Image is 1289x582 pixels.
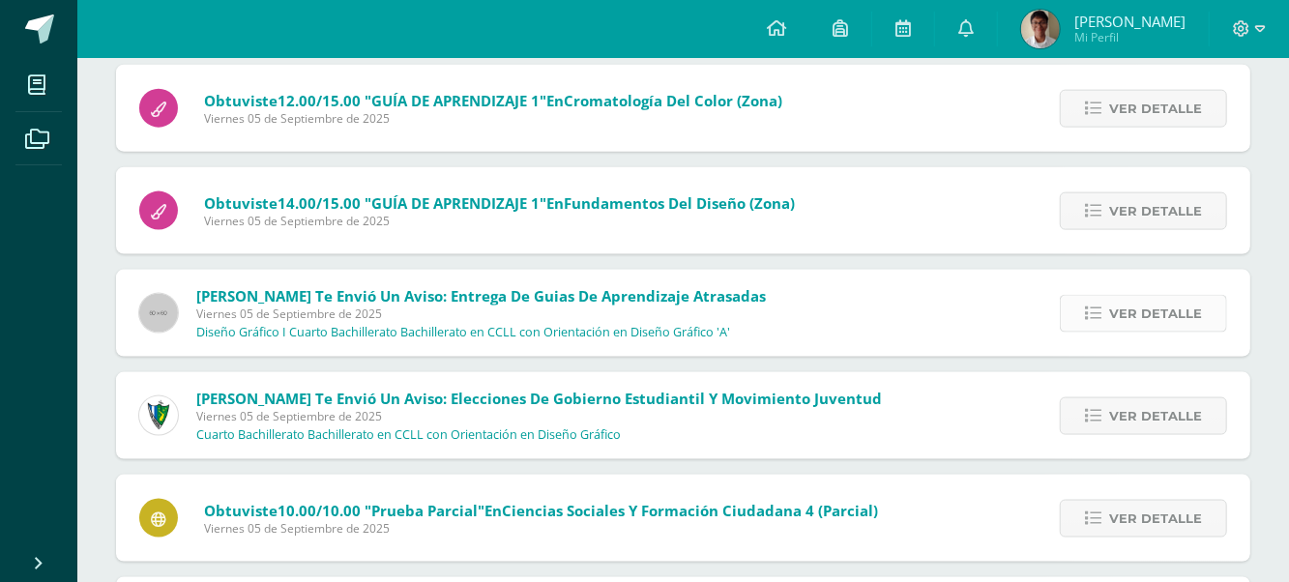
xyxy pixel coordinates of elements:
span: "Prueba Parcial" [365,501,484,520]
img: 6a39c81c776e3e6d465a9ebfd619b749.png [1021,10,1060,48]
span: "GUÍA DE APRENDIZAJE 1" [365,193,546,213]
span: [PERSON_NAME] te envió un aviso: Entrega de guias de aprendizaje atrasadas [196,286,766,306]
span: Ver detalle [1109,501,1202,537]
span: 12.00/15.00 [278,91,361,110]
span: 14.00/15.00 [278,193,361,213]
span: Fundamentos del Diseño (Zona) [564,193,795,213]
span: Viernes 05 de Septiembre de 2025 [204,520,878,537]
img: 9f174a157161b4ddbe12118a61fed988.png [139,396,178,435]
span: Ver detalle [1109,398,1202,434]
span: Ver detalle [1109,91,1202,127]
span: Viernes 05 de Septiembre de 2025 [196,408,882,424]
span: [PERSON_NAME] te envió un aviso: Elecciones de Gobierno Estudiantil y Movimiento Juventud [196,389,882,408]
span: Mi Perfil [1074,29,1186,45]
span: Obtuviste en [204,193,795,213]
p: Cuarto Bachillerato Bachillerato en CCLL con Orientación en Diseño Gráfico [196,427,621,443]
span: [PERSON_NAME] [1074,12,1186,31]
span: Ciencias Sociales y Formación Ciudadana 4 (Parcial) [502,501,878,520]
img: 60x60 [139,294,178,333]
span: Obtuviste en [204,91,782,110]
span: Viernes 05 de Septiembre de 2025 [204,110,782,127]
span: Cromatología del Color (Zona) [564,91,782,110]
span: 10.00/10.00 [278,501,361,520]
span: Viernes 05 de Septiembre de 2025 [204,213,795,229]
span: Viernes 05 de Septiembre de 2025 [196,306,766,322]
span: Ver detalle [1109,296,1202,332]
span: Ver detalle [1109,193,1202,229]
p: Diseño Gráfico I Cuarto Bachillerato Bachillerato en CCLL con Orientación en Diseño Gráfico 'A' [196,325,730,340]
span: Obtuviste en [204,501,878,520]
span: "GUÍA DE APRENDIZAJE 1" [365,91,546,110]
